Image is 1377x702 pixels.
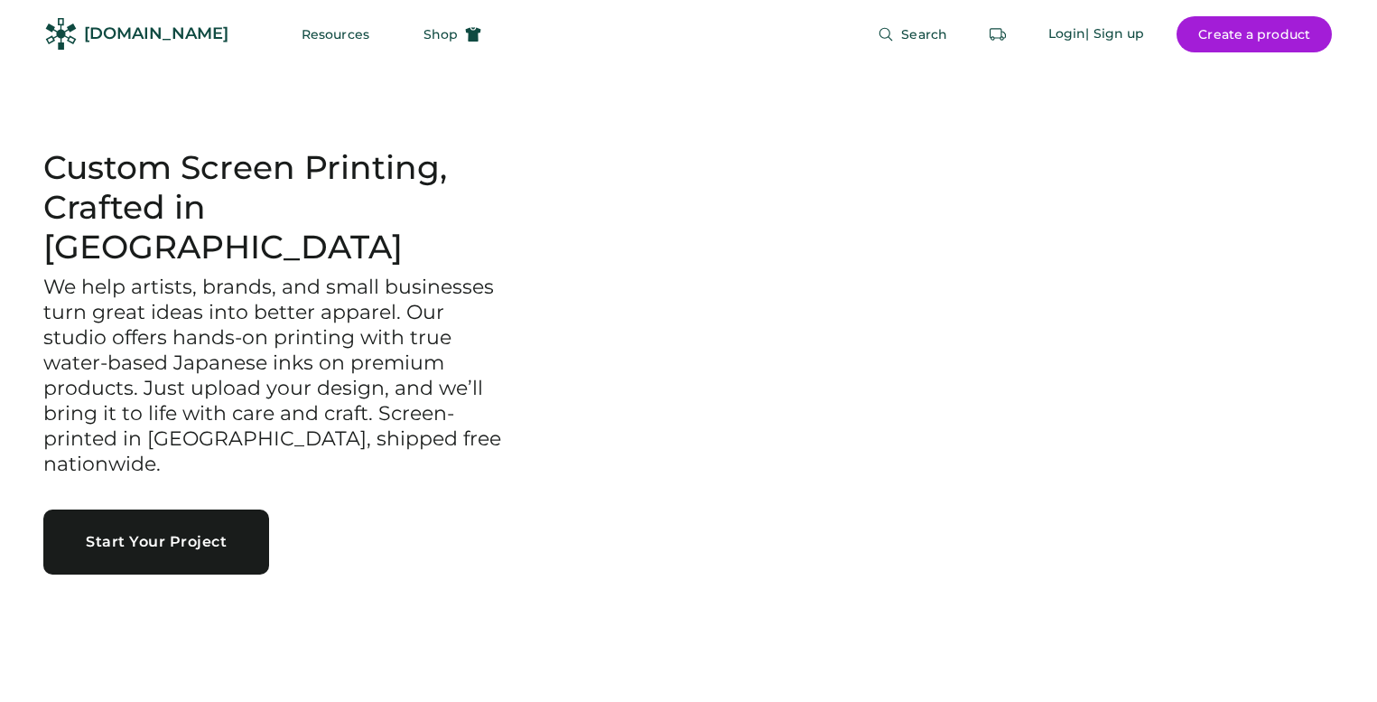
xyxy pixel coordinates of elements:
img: Rendered Logo - Screens [45,18,77,50]
button: Create a product [1177,16,1332,52]
button: Resources [280,16,391,52]
h3: We help artists, brands, and small businesses turn great ideas into better apparel. Our studio of... [43,275,507,477]
span: Shop [423,28,458,41]
button: Search [856,16,969,52]
h1: Custom Screen Printing, Crafted in [GEOGRAPHIC_DATA] [43,148,507,267]
button: Start Your Project [43,510,269,575]
div: [DOMAIN_NAME] [84,23,228,45]
div: Login [1048,25,1086,43]
button: Retrieve an order [980,16,1016,52]
button: Shop [402,16,503,52]
span: Search [901,28,947,41]
div: | Sign up [1085,25,1144,43]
